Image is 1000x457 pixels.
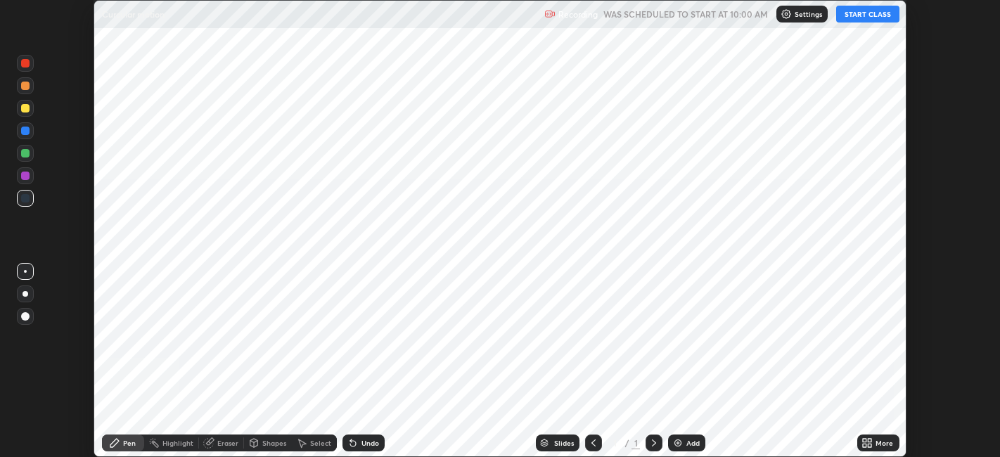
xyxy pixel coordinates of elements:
[876,439,893,446] div: More
[781,8,792,20] img: class-settings-icons
[603,8,768,20] h5: WAS SCHEDULED TO START AT 10:00 AM
[310,439,331,446] div: Select
[102,8,165,20] p: Curcular motion
[672,437,684,449] img: add-slide-button
[836,6,899,22] button: START CLASS
[632,437,640,449] div: 1
[558,9,598,20] p: Recording
[608,439,622,447] div: 1
[262,439,286,446] div: Shapes
[795,11,822,18] p: Settings
[544,8,556,20] img: recording.375f2c34.svg
[624,439,629,447] div: /
[361,439,379,446] div: Undo
[554,439,574,446] div: Slides
[123,439,136,446] div: Pen
[162,439,193,446] div: Highlight
[686,439,700,446] div: Add
[217,439,238,446] div: Eraser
